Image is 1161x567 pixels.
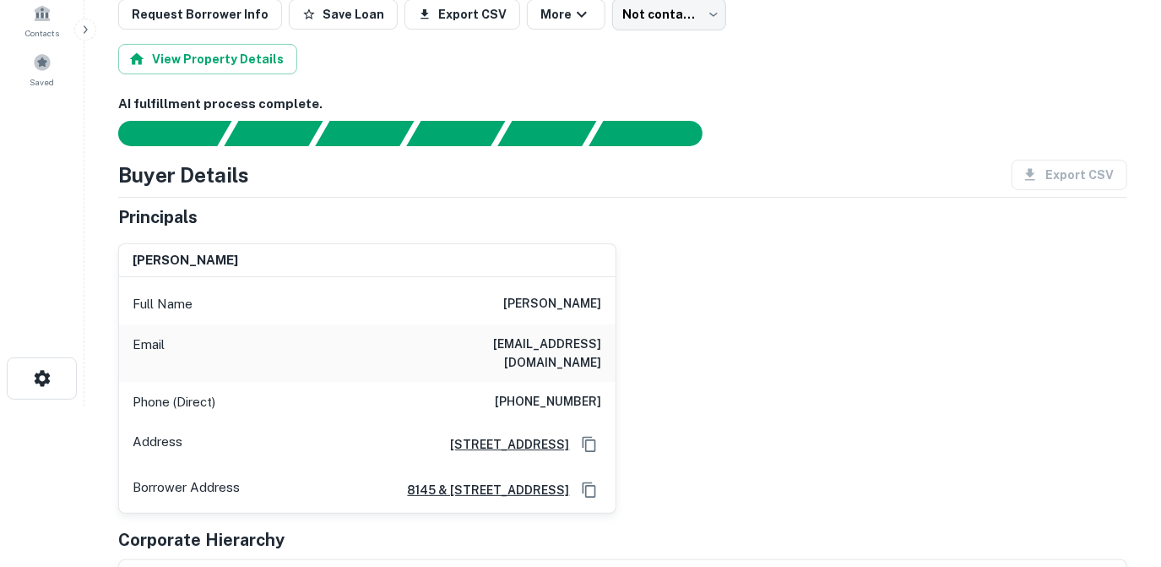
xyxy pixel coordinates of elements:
[118,160,249,190] h4: Buyer Details
[504,294,602,314] h6: [PERSON_NAME]
[118,95,1127,114] h6: AI fulfillment process complete.
[399,335,602,372] h6: [EMAIL_ADDRESS][DOMAIN_NAME]
[497,121,596,146] div: Principals found, still searching for contact information. This may take time...
[589,121,723,146] div: AI fulfillment process complete.
[133,392,215,412] p: Phone (Direct)
[133,432,182,457] p: Address
[30,75,55,89] span: Saved
[133,477,240,503] p: Borrower Address
[577,477,602,503] button: Copy Address
[437,435,570,454] a: [STREET_ADDRESS]
[25,26,59,40] span: Contacts
[118,204,198,230] h5: Principals
[496,392,602,412] h6: [PHONE_NUMBER]
[224,121,323,146] div: Your request is received and processing...
[133,294,193,314] p: Full Name
[406,121,505,146] div: Principals found, AI now looking for contact information...
[118,44,297,74] button: View Property Details
[315,121,414,146] div: Documents found, AI parsing details...
[577,432,602,457] button: Copy Address
[5,46,79,92] a: Saved
[133,335,165,372] p: Email
[1077,432,1161,513] iframe: Chat Widget
[118,527,285,553] h5: Corporate Hierarchy
[394,481,570,499] a: 8145 & [STREET_ADDRESS]
[133,251,238,270] h6: [PERSON_NAME]
[98,121,225,146] div: Sending borrower request to AI...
